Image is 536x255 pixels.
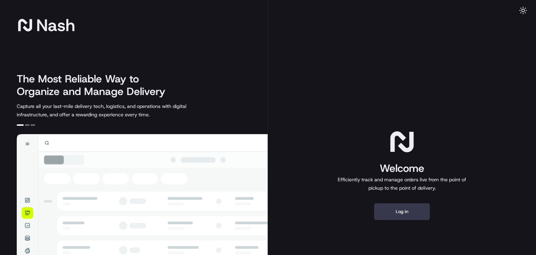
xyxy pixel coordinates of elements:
[374,203,430,220] button: Log in
[17,73,173,98] h2: The Most Reliable Way to Organize and Manage Delivery
[335,161,469,175] h1: Welcome
[335,175,469,192] p: Efficiently track and manage orders live from the point of pickup to the point of delivery.
[17,102,218,119] p: Capture all your last-mile delivery tech, logistics, and operations with digital infrastructure, ...
[36,18,75,32] span: Nash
